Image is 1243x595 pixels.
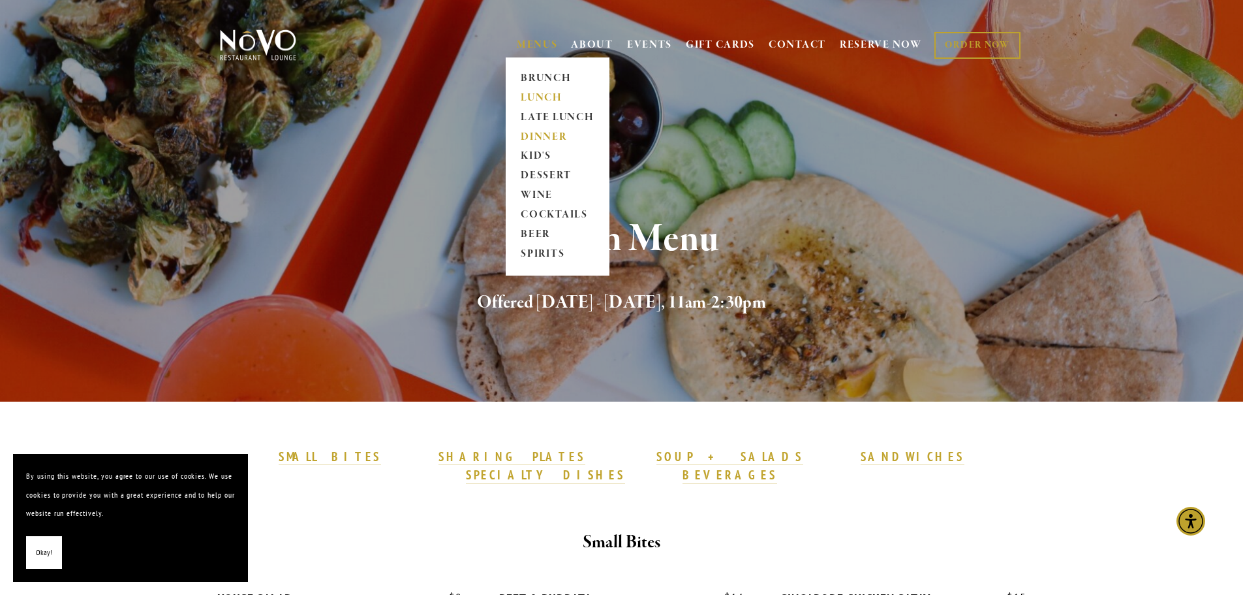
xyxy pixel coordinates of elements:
[1176,507,1205,536] div: Accessibility Menu
[438,449,585,464] strong: SHARING PLATES
[517,88,598,108] a: LUNCH
[683,467,778,484] a: BEVERAGES
[571,39,613,52] a: ABOUT
[217,29,299,61] img: Novo Restaurant &amp; Lounge
[466,467,625,483] strong: SPECIALTY DISHES
[517,147,598,167] a: KID'S
[438,449,585,466] a: SHARING PLATES
[861,449,965,464] strong: SANDWICHES
[769,33,826,57] a: CONTACT
[517,167,598,186] a: DESSERT
[656,449,803,466] a: SOUP + SALADS
[279,449,381,464] strong: SMALL BITES
[517,206,598,225] a: COCKTAILS
[517,127,598,147] a: DINNER
[517,245,598,265] a: SPIRITS
[840,33,922,57] a: RESERVE NOW
[36,543,52,562] span: Okay!
[517,225,598,245] a: BEER
[13,454,248,582] section: Cookie banner
[26,536,62,570] button: Okay!
[934,32,1020,59] a: ORDER NOW
[861,449,965,466] a: SANDWICHES
[466,467,625,484] a: SPECIALTY DISHES
[517,39,558,52] a: MENUS
[279,449,381,466] a: SMALL BITES
[241,218,1002,261] h1: Lunch Menu
[656,449,803,464] strong: SOUP + SALADS
[517,108,598,127] a: LATE LUNCH
[683,467,778,483] strong: BEVERAGES
[686,33,755,57] a: GIFT CARDS
[583,531,660,554] strong: Small Bites
[517,69,598,88] a: BRUNCH
[26,467,235,523] p: By using this website, you agree to our use of cookies. We use cookies to provide you with a grea...
[627,39,672,52] a: EVENTS
[517,186,598,206] a: WINE
[241,289,1002,317] h2: Offered [DATE] - [DATE], 11am-2:30pm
